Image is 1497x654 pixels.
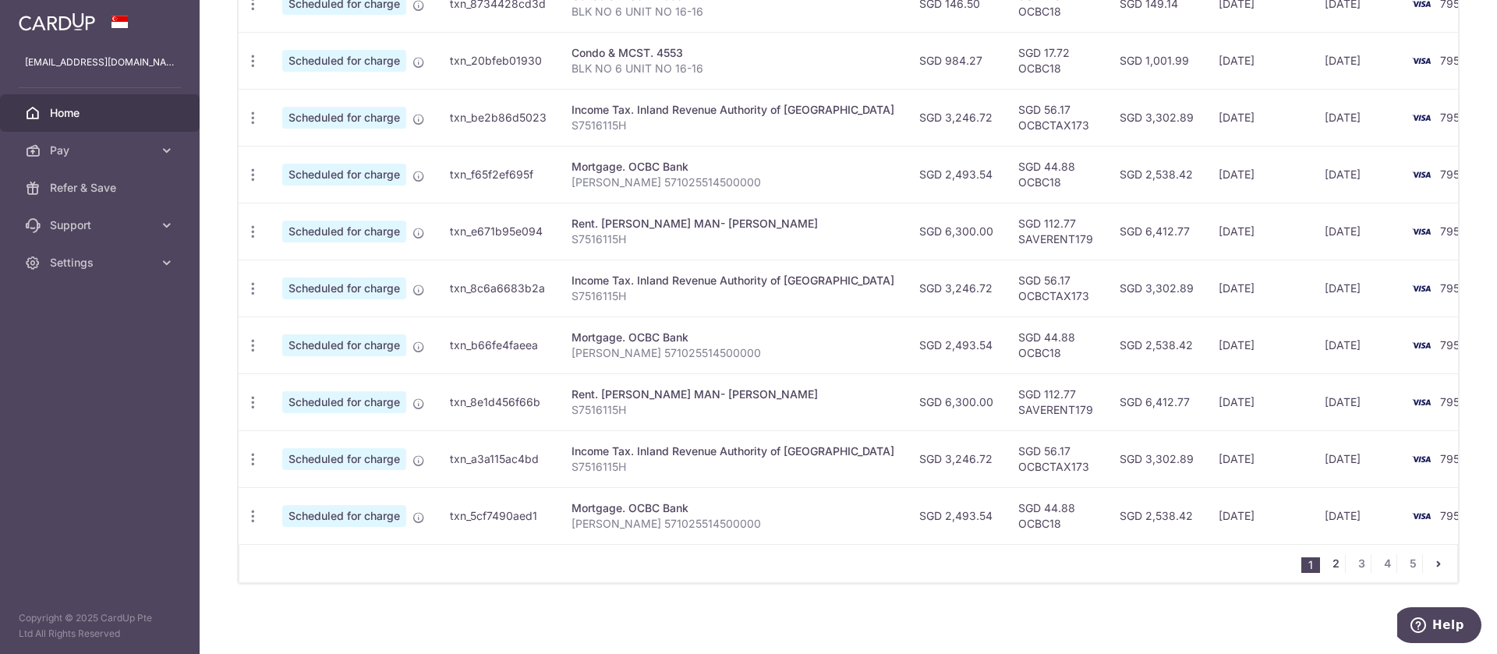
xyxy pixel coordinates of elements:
td: [DATE] [1312,89,1401,146]
span: Home [50,105,153,121]
td: txn_a3a115ac4bd [437,430,559,487]
td: SGD 3,246.72 [907,89,1006,146]
td: SGD 56.17 OCBCTAX173 [1006,89,1107,146]
td: SGD 3,246.72 [907,430,1006,487]
td: [DATE] [1312,430,1401,487]
img: Bank Card [1406,279,1437,298]
span: Scheduled for charge [282,107,406,129]
td: SGD 6,412.77 [1107,203,1206,260]
img: Bank Card [1406,108,1437,127]
span: Refer & Save [50,180,153,196]
span: Scheduled for charge [282,50,406,72]
span: Settings [50,255,153,270]
td: [DATE] [1206,487,1312,544]
td: [DATE] [1206,260,1312,316]
td: SGD 112.77 SAVERENT179 [1006,203,1107,260]
td: txn_20bfeb01930 [437,32,559,89]
div: Income Tax. Inland Revenue Authority of [GEOGRAPHIC_DATA] [572,273,894,288]
div: Mortgage. OCBC Bank [572,330,894,345]
span: 7954 [1440,509,1467,522]
p: [PERSON_NAME] 571025514500000 [572,516,894,532]
td: SGD 1,001.99 [1107,32,1206,89]
span: 7954 [1440,224,1467,238]
span: 7954 [1440,452,1467,465]
div: Rent. [PERSON_NAME] MAN- [PERSON_NAME] [572,387,894,402]
span: 7954 [1440,168,1467,181]
img: Bank Card [1406,336,1437,355]
p: [PERSON_NAME] 571025514500000 [572,345,894,361]
td: SGD 2,493.54 [907,146,1006,203]
td: [DATE] [1312,487,1401,544]
span: 7954 [1440,281,1467,295]
td: SGD 44.88 OCBC18 [1006,146,1107,203]
td: [DATE] [1206,203,1312,260]
td: SGD 6,300.00 [907,203,1006,260]
a: 5 [1403,554,1422,573]
td: [DATE] [1312,316,1401,373]
img: Bank Card [1406,507,1437,525]
td: SGD 44.88 OCBC18 [1006,316,1107,373]
p: S7516115H [572,288,894,304]
li: 1 [1301,557,1320,573]
p: S7516115H [572,402,894,418]
p: S7516115H [572,232,894,247]
td: txn_8e1d456f66b [437,373,559,430]
iframe: Opens a widget where you can find more information [1397,607,1481,646]
td: SGD 3,302.89 [1107,89,1206,146]
span: Scheduled for charge [282,221,406,242]
img: CardUp [19,12,95,31]
td: txn_b66fe4faeea [437,316,559,373]
td: [DATE] [1206,146,1312,203]
a: 2 [1326,554,1345,573]
nav: pager [1301,545,1457,582]
td: [DATE] [1206,316,1312,373]
p: BLK NO 6 UNIT NO 16-16 [572,61,894,76]
td: SGD 3,246.72 [907,260,1006,316]
div: Rent. [PERSON_NAME] MAN- [PERSON_NAME] [572,216,894,232]
div: Income Tax. Inland Revenue Authority of [GEOGRAPHIC_DATA] [572,102,894,118]
span: Scheduled for charge [282,334,406,356]
td: SGD 2,538.42 [1107,487,1206,544]
td: SGD 44.88 OCBC18 [1006,487,1107,544]
td: SGD 6,412.77 [1107,373,1206,430]
a: 3 [1352,554,1371,573]
span: Pay [50,143,153,158]
img: Bank Card [1406,450,1437,468]
span: Scheduled for charge [282,448,406,470]
span: Support [50,217,153,233]
span: Scheduled for charge [282,505,406,527]
td: txn_f65f2ef695f [437,146,559,203]
span: Scheduled for charge [282,278,406,299]
span: 7954 [1440,338,1467,352]
td: SGD 2,538.42 [1107,146,1206,203]
td: SGD 3,302.89 [1107,430,1206,487]
td: [DATE] [1312,203,1401,260]
div: Income Tax. Inland Revenue Authority of [GEOGRAPHIC_DATA] [572,444,894,459]
img: Bank Card [1406,393,1437,412]
img: Bank Card [1406,222,1437,241]
td: txn_8c6a6683b2a [437,260,559,316]
td: SGD 2,493.54 [907,316,1006,373]
span: 7954 [1440,395,1467,408]
span: 7954 [1440,54,1467,67]
td: [DATE] [1312,260,1401,316]
p: [PERSON_NAME] 571025514500000 [572,175,894,190]
p: S7516115H [572,118,894,133]
td: SGD 112.77 SAVERENT179 [1006,373,1107,430]
td: [DATE] [1206,373,1312,430]
span: Scheduled for charge [282,391,406,413]
td: [DATE] [1206,89,1312,146]
td: SGD 6,300.00 [907,373,1006,430]
p: S7516115H [572,459,894,475]
td: SGD 17.72 OCBC18 [1006,32,1107,89]
td: txn_e671b95e094 [437,203,559,260]
td: [DATE] [1312,32,1401,89]
p: BLK NO 6 UNIT NO 16-16 [572,4,894,19]
img: Bank Card [1406,165,1437,184]
a: 4 [1378,554,1396,573]
td: [DATE] [1312,146,1401,203]
td: [DATE] [1206,32,1312,89]
td: SGD 56.17 OCBCTAX173 [1006,430,1107,487]
div: Condo & MCST. 4553 [572,45,894,61]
